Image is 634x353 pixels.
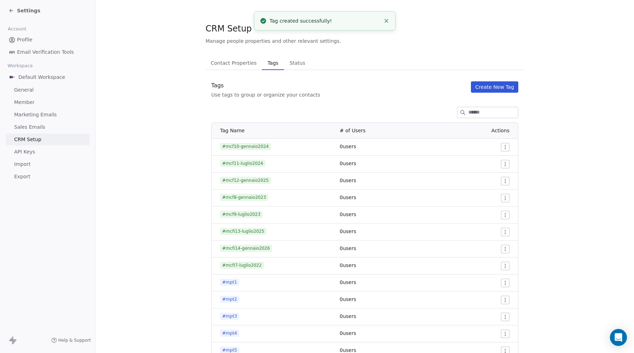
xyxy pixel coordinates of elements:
span: Manage people properties and other relevant settings. [206,37,341,45]
span: #mcf8-gennaio2023 [220,194,268,201]
span: Tag Name [220,128,244,133]
span: Actions [491,128,509,133]
span: 0 users [340,347,356,353]
span: Marketing Emails [14,111,57,118]
a: Member [6,97,90,108]
span: 0 users [340,212,356,217]
span: 0 users [340,195,356,200]
span: #mpt1 [220,279,239,286]
span: 0 users [340,296,356,302]
span: CRM Setup [14,136,41,143]
a: Email Verification Tools [6,46,90,58]
span: 0 users [340,313,356,319]
span: Email Verification Tools [17,48,74,56]
a: Help & Support [51,337,91,343]
span: # of Users [340,128,365,133]
span: #mpt2 [220,296,239,303]
span: 0 users [340,245,356,251]
span: Sales Emails [14,123,45,131]
span: 0 users [340,178,356,183]
span: #mcfi14-gennaio2026 [220,245,272,252]
span: Profile [17,36,33,44]
span: Import [14,161,30,168]
span: 0 users [340,279,356,285]
a: Import [6,158,90,170]
span: #mcfI7-luglio2022 [220,262,264,269]
span: Status [287,58,308,68]
span: #mcf11-luglio2024 [220,160,265,167]
a: Export [6,171,90,183]
span: General [14,86,34,94]
a: API Keys [6,146,90,158]
div: Tag created successfully! [270,17,380,25]
span: #mpt4 [220,330,239,337]
a: Sales Emails [6,121,90,133]
button: Close toast [382,16,391,25]
span: 0 users [340,330,356,336]
span: #mpt3 [220,313,239,320]
span: Member [14,99,35,106]
span: #mcfi13-luglio2025 [220,228,266,235]
span: 0 users [340,144,356,149]
img: AVATAR%20METASKILL%20-%20Colori%20Positivo.png [8,74,16,81]
a: Marketing Emails [6,109,90,121]
span: 0 users [340,228,356,234]
button: Create New Tag [471,81,518,93]
span: Workspace [5,60,36,71]
span: #mcf10-gennaio2024 [220,143,271,150]
a: CRM Setup [6,134,90,145]
span: Settings [17,7,40,14]
a: Settings [8,7,40,14]
span: Export [14,173,30,180]
span: API Keys [14,148,35,156]
span: Contact Properties [208,58,260,68]
span: #mcf9-luglio2023 [220,211,263,218]
span: CRM Setup [206,23,252,34]
span: Account [5,24,29,34]
span: Default Workspace [18,74,65,81]
span: Tags [265,58,281,68]
a: General [6,84,90,96]
span: 0 users [340,262,356,268]
span: #mcf12-gennaio2025 [220,177,271,184]
div: Use tags to group or organize your contacts [211,91,320,98]
div: Tags [211,81,320,90]
div: Open Intercom Messenger [610,329,627,346]
span: 0 users [340,161,356,166]
span: Help & Support [58,337,91,343]
a: Profile [6,34,90,46]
